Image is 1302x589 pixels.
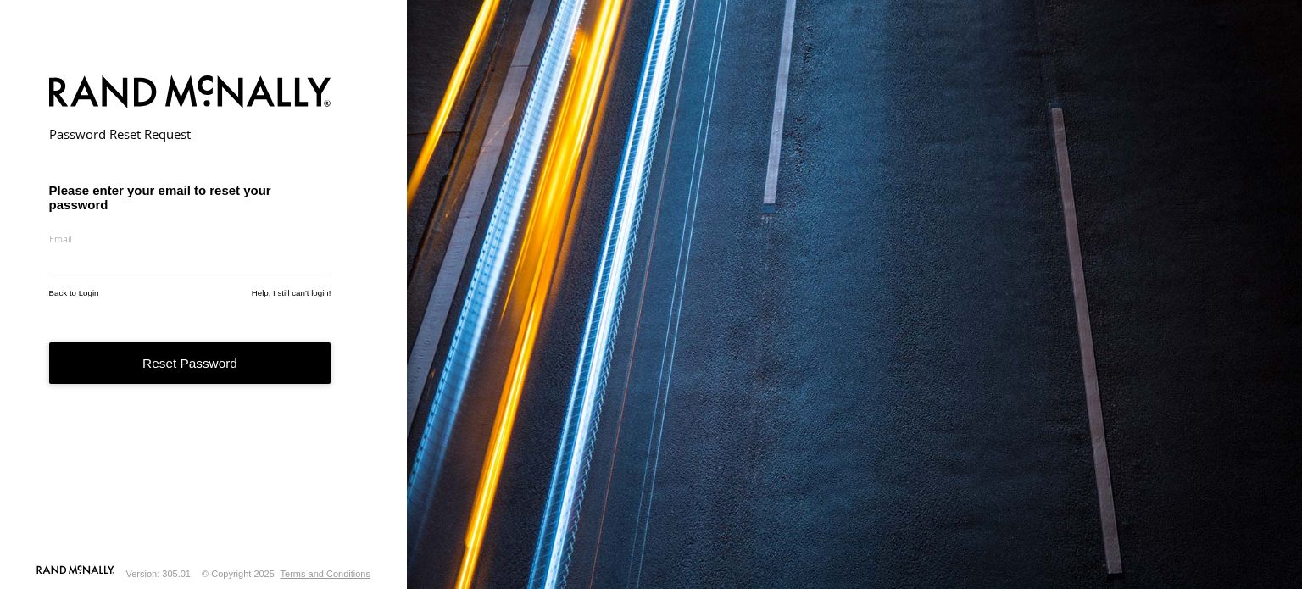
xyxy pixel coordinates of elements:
button: Reset Password [49,342,331,384]
div: Version: 305.01 [126,569,191,579]
div: © Copyright 2025 - [202,569,370,579]
a: Terms and Conditions [281,569,370,579]
label: Email [49,232,331,245]
img: Rand McNally [49,72,331,115]
h2: Password Reset Request [49,125,331,142]
a: Help, I still can't login! [252,288,331,297]
a: Back to Login [49,288,99,297]
a: Visit our Website [36,565,114,582]
h3: Please enter your email to reset your password [49,183,331,212]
